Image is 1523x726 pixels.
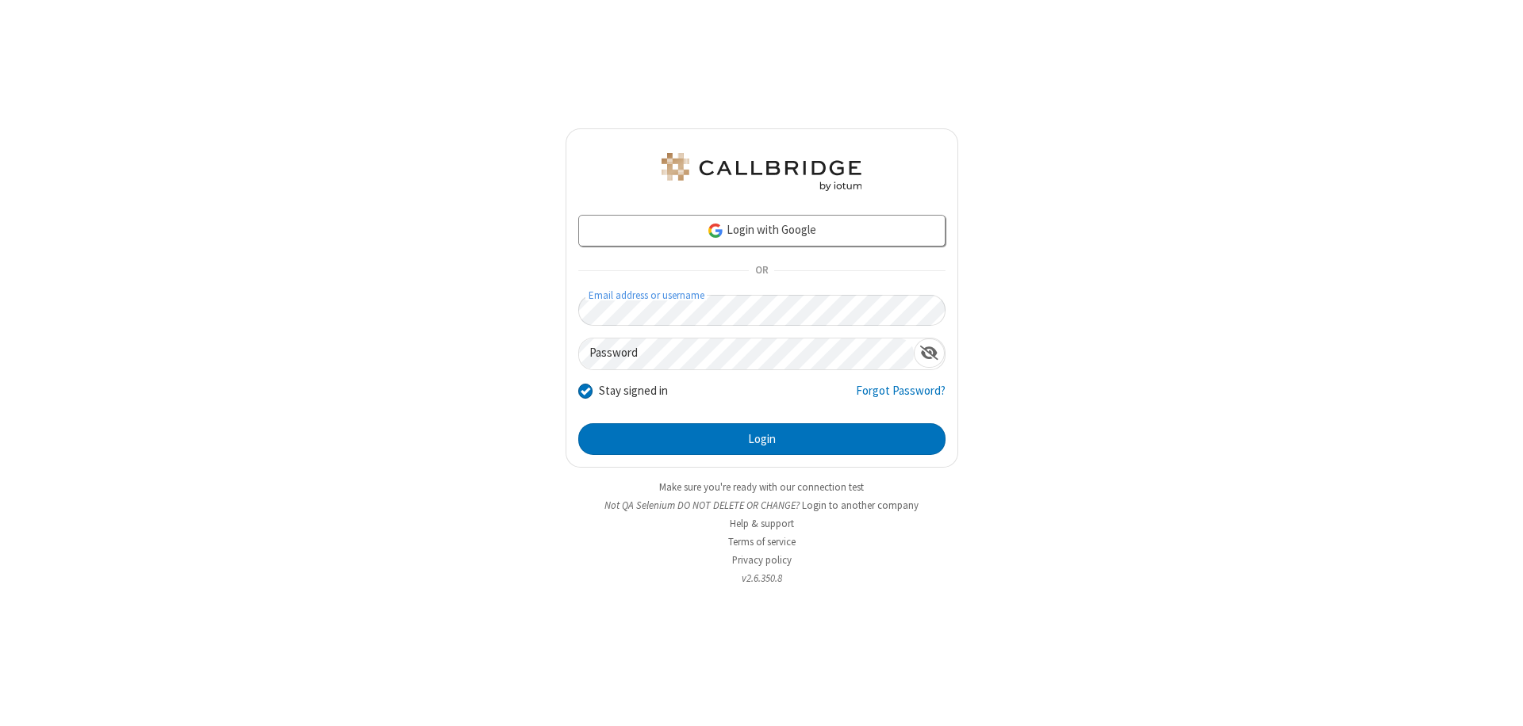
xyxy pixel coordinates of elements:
a: Help & support [730,517,794,530]
input: Email address or username [578,295,946,326]
a: Make sure you're ready with our connection test [659,480,864,494]
div: Show password [914,338,945,368]
button: Login to another company [802,498,919,513]
img: QA Selenium DO NOT DELETE OR CHANGE [658,153,865,191]
a: Terms of service [728,535,796,548]
a: Forgot Password? [856,382,946,412]
a: Login with Google [578,215,946,246]
label: Stay signed in [599,382,668,400]
span: OR [749,260,774,282]
li: Not QA Selenium DO NOT DELETE OR CHANGE? [566,498,958,513]
button: Login [578,423,946,455]
li: v2.6.350.8 [566,571,958,586]
input: Password [579,338,914,369]
a: Privacy policy [732,553,792,567]
img: google-icon.png [707,222,724,239]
